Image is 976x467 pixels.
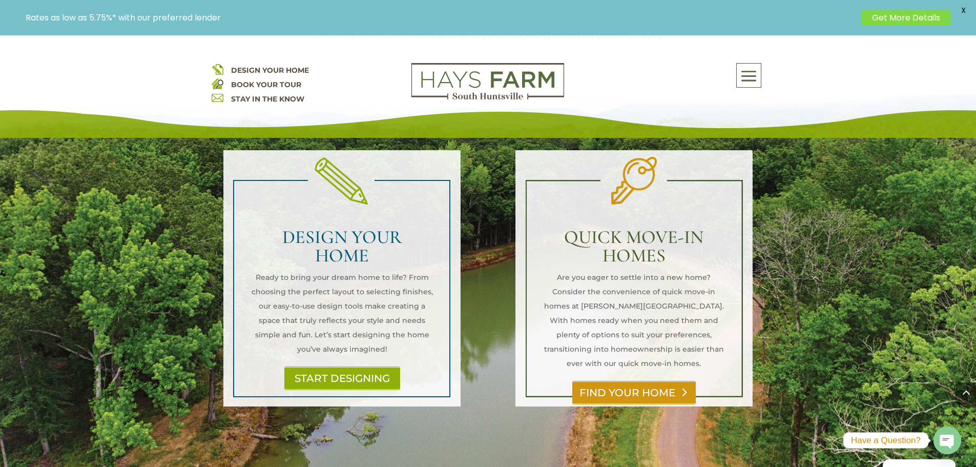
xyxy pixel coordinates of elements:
a: FIND YOUR HOME [572,381,696,404]
p: Ready to bring your dream home to life? From choosing the perfect layout to selecting finishes, o... [251,270,433,356]
img: Logo [411,63,564,100]
img: design your home [212,63,223,75]
h2: DESIGN YOUR HOME [251,228,433,270]
a: DESIGN YOUR HOME [231,66,309,75]
span: X [956,3,971,18]
a: Get More Details [862,10,950,25]
a: START DESIGNING [284,367,400,390]
a: STAY IN THE KNOW [231,94,304,104]
a: BOOK YOUR TOUR [231,80,301,89]
h2: QUICK MOVE-IN HOMES [543,228,725,270]
p: Are you eager to settle into a new home? Consider the convenience of quick move-in homes at [PERS... [543,270,725,371]
a: hays farm homes huntsville development [411,93,564,102]
img: book your home tour [212,77,223,89]
p: Rates as low as 5.75%* with our preferred lender [26,13,857,23]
